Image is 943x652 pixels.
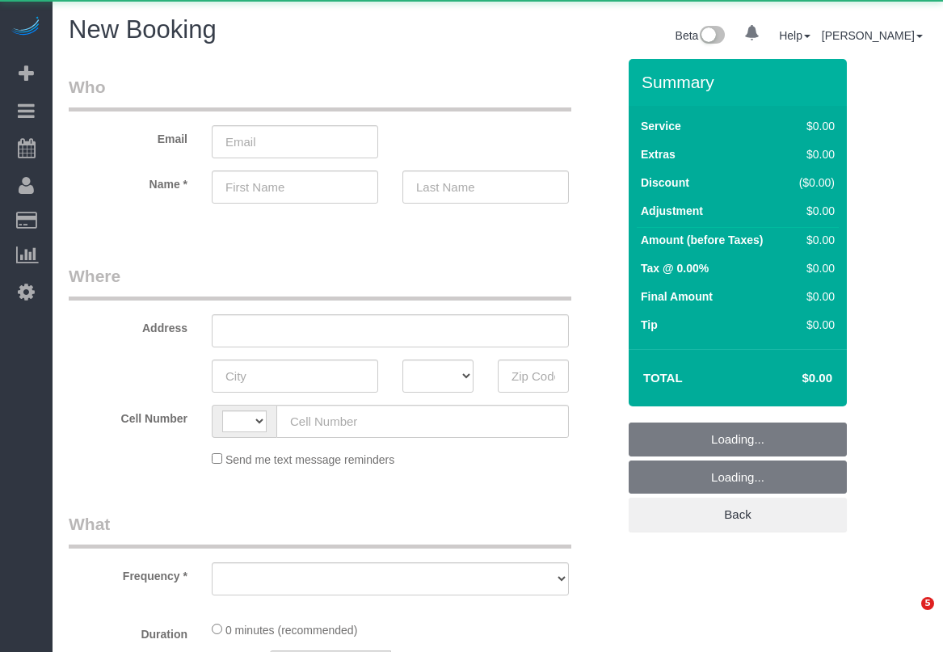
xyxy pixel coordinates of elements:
span: New Booking [69,15,217,44]
label: Adjustment [641,203,703,219]
span: Send me text message reminders [225,453,394,466]
label: Tax @ 0.00% [641,260,709,276]
div: $0.00 [792,317,835,333]
label: Extras [641,146,676,162]
input: City [212,360,378,393]
legend: Who [69,75,571,111]
div: $0.00 [792,203,835,219]
label: Cell Number [57,405,200,427]
a: Back [629,498,847,532]
label: Address [57,314,200,336]
label: Name * [57,170,200,192]
img: Automaid Logo [10,16,42,39]
h3: Summary [642,73,839,91]
strong: Total [643,371,683,385]
input: First Name [212,170,378,204]
span: 0 minutes (recommended) [225,624,357,637]
label: Discount [641,175,689,191]
label: Final Amount [641,288,713,305]
label: Service [641,118,681,134]
label: Frequency * [57,562,200,584]
input: Zip Code [498,360,569,393]
a: [PERSON_NAME] [822,29,923,42]
div: $0.00 [792,118,835,134]
input: Email [212,125,378,158]
legend: What [69,512,571,549]
span: 5 [921,597,934,610]
a: Beta [676,29,726,42]
div: $0.00 [792,288,835,305]
legend: Where [69,264,571,301]
label: Tip [641,317,658,333]
img: New interface [698,26,725,47]
input: Last Name [402,170,569,204]
label: Email [57,125,200,147]
input: Cell Number [276,405,569,438]
div: $0.00 [792,260,835,276]
iframe: Intercom live chat [888,597,927,636]
div: $0.00 [792,232,835,248]
a: Help [779,29,810,42]
div: $0.00 [792,146,835,162]
label: Amount (before Taxes) [641,232,763,248]
h4: $0.00 [754,372,832,385]
label: Duration [57,620,200,642]
div: ($0.00) [792,175,835,191]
